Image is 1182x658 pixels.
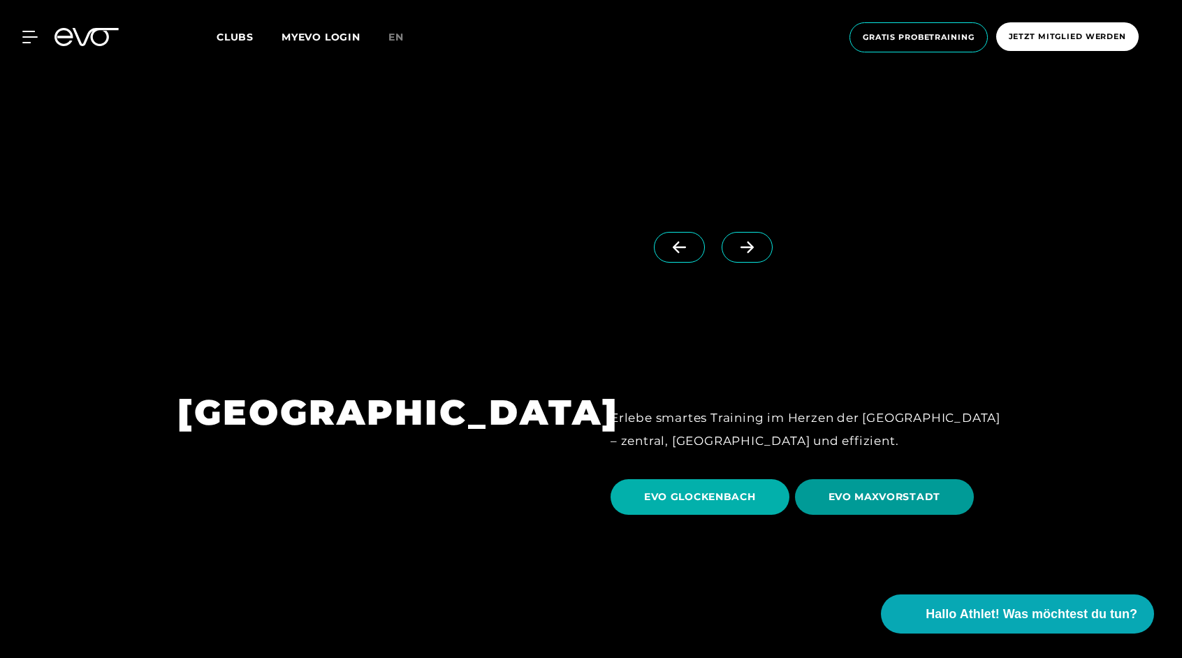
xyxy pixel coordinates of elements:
[992,22,1143,52] a: Jetzt Mitglied werden
[282,31,360,43] a: MYEVO LOGIN
[611,469,795,525] a: EVO GLOCKENBACH
[881,594,1154,634] button: Hallo Athlet! Was möchtest du tun?
[217,31,254,43] span: Clubs
[388,29,421,45] a: en
[1009,31,1126,43] span: Jetzt Mitglied werden
[829,490,941,504] span: EVO MAXVORSTADT
[845,22,992,52] a: Gratis Probetraining
[388,31,404,43] span: en
[611,407,1005,452] div: Erlebe smartes Training im Herzen der [GEOGRAPHIC_DATA] – zentral, [GEOGRAPHIC_DATA] und effizient.
[795,469,980,525] a: EVO MAXVORSTADT
[644,490,756,504] span: EVO GLOCKENBACH
[926,605,1137,624] span: Hallo Athlet! Was möchtest du tun?
[177,390,571,435] h1: [GEOGRAPHIC_DATA]
[863,31,975,43] span: Gratis Probetraining
[217,30,282,43] a: Clubs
